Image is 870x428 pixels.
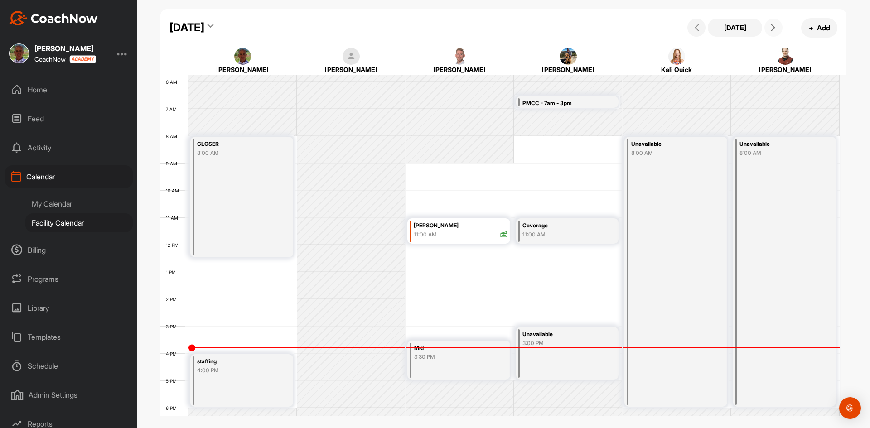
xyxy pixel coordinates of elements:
[306,65,396,74] div: [PERSON_NAME]
[160,324,186,329] div: 3 PM
[160,161,186,166] div: 9 AM
[25,213,133,232] div: Facility Calendar
[34,45,96,52] div: [PERSON_NAME]
[5,355,133,377] div: Schedule
[197,139,276,149] div: CLOSER
[9,11,98,25] img: CoachNow
[160,79,186,85] div: 6 AM
[160,242,188,248] div: 12 PM
[708,19,762,37] button: [DATE]
[234,48,251,65] img: square_995310b67c6d69ec776f0b559f876709.jpg
[198,65,287,74] div: [PERSON_NAME]
[414,231,437,239] div: 11:00 AM
[5,384,133,406] div: Admin Settings
[5,78,133,101] div: Home
[160,106,186,112] div: 7 AM
[197,366,276,375] div: 4:00 PM
[5,136,133,159] div: Activity
[414,353,493,361] div: 3:30 PM
[522,221,601,231] div: Coverage
[451,48,469,65] img: square_105326042753a73622d7c91f93191a46.jpg
[740,65,830,74] div: [PERSON_NAME]
[777,48,794,65] img: square_0caa4cd83494f325f7d1a35bb6b8cfc9.jpg
[414,221,508,231] div: [PERSON_NAME]
[631,139,710,149] div: Unavailable
[69,55,96,63] img: CoachNow acadmey
[668,48,686,65] img: square_f83323a0b94dc7e0854e7c3b53950f19.jpg
[160,297,186,302] div: 2 PM
[197,356,276,367] div: staffing
[25,194,133,213] div: My Calendar
[739,139,818,149] div: Unavailable
[5,297,133,319] div: Library
[523,65,613,74] div: [PERSON_NAME]
[839,397,861,419] div: Open Intercom Messenger
[343,48,360,65] img: square_default-ef6cabf814de5a2bf16c804365e32c732080f9872bdf737d349900a9daf73cf9.png
[5,107,133,130] div: Feed
[522,231,601,239] div: 11:00 AM
[5,239,133,261] div: Billing
[160,134,186,139] div: 8 AM
[801,18,837,38] button: +Add
[160,269,185,275] div: 1 PM
[197,149,276,157] div: 8:00 AM
[160,378,186,384] div: 5 PM
[5,165,133,188] div: Calendar
[632,65,721,74] div: Kali Quick
[5,326,133,348] div: Templates
[522,329,601,340] div: Unavailable
[160,405,186,411] div: 6 PM
[9,43,29,63] img: square_995310b67c6d69ec776f0b559f876709.jpg
[5,268,133,290] div: Programs
[160,215,187,221] div: 11 AM
[160,188,188,193] div: 10 AM
[631,149,710,157] div: 8:00 AM
[160,351,186,356] div: 4 PM
[34,55,96,63] div: CoachNow
[415,65,504,74] div: [PERSON_NAME]
[522,339,601,347] div: 3:00 PM
[560,48,577,65] img: square_167a8190381aa8fe820305d4fb9b9232.jpg
[414,343,493,353] div: Mid
[169,19,204,36] div: [DATE]
[739,149,818,157] div: 8:00 AM
[522,98,601,109] div: PMCC - 7am - 3pm
[809,23,813,33] span: +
